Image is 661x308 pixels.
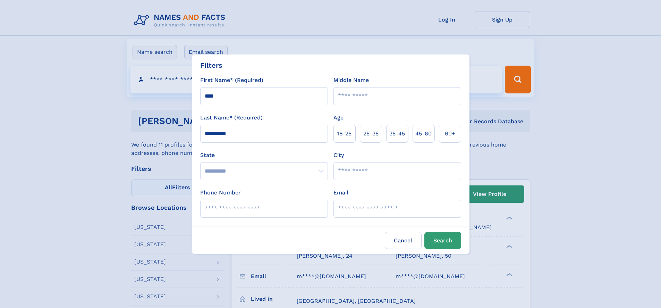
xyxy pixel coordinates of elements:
[337,130,351,138] span: 18‑25
[200,76,263,84] label: First Name* (Required)
[385,232,422,249] label: Cancel
[333,114,344,122] label: Age
[200,60,222,70] div: Filters
[200,189,241,197] label: Phone Number
[333,151,344,159] label: City
[415,130,432,138] span: 45‑60
[333,189,348,197] label: Email
[200,151,328,159] label: State
[445,130,455,138] span: 60+
[424,232,461,249] button: Search
[389,130,405,138] span: 35‑45
[200,114,263,122] label: Last Name* (Required)
[363,130,379,138] span: 25‑35
[333,76,369,84] label: Middle Name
